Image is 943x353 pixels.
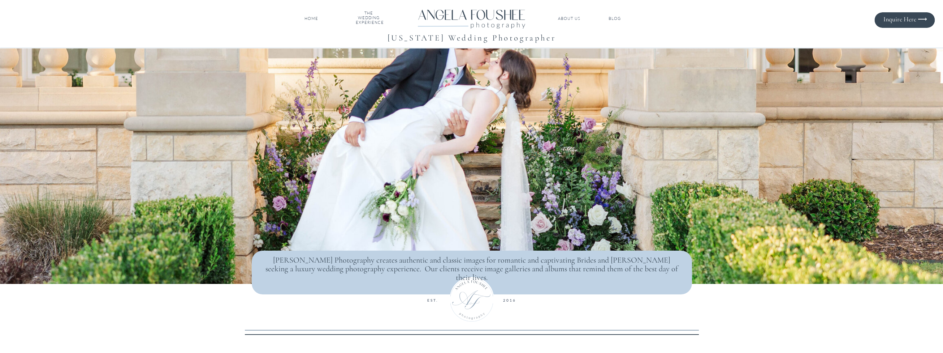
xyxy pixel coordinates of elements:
[397,297,546,305] p: EST. 2016
[356,11,382,26] nav: THE WEDDING EXPERIENCE
[303,16,320,21] a: HOME
[356,11,382,26] a: THE WEDDINGEXPERIENCE
[877,16,927,23] a: Inquire Here ⟶
[296,31,648,44] h1: [US_STATE] Wedding Photographer
[602,16,628,21] a: BLOG
[557,16,581,21] a: ABOUT US
[263,256,681,277] p: [PERSON_NAME] Photography creates authentic and classic images for romantic and captivating Bride...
